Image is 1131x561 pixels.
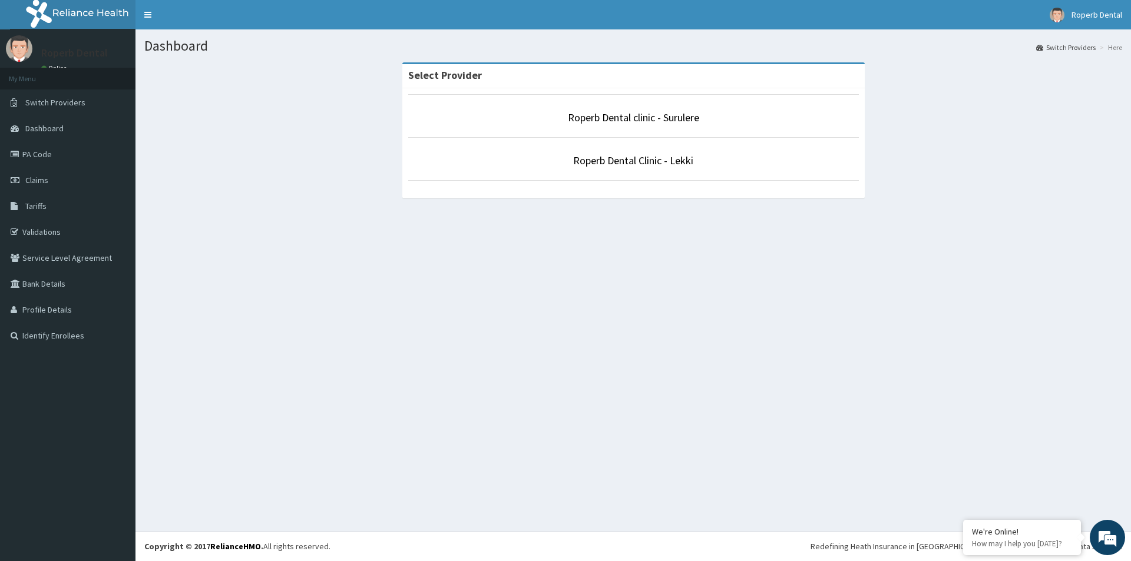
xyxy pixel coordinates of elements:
a: Online [41,64,70,72]
span: Dashboard [25,123,64,134]
span: Roperb Dental [1072,9,1122,20]
a: Switch Providers [1036,42,1096,52]
div: We're Online! [972,526,1072,537]
span: Tariffs [25,201,47,211]
li: Here [1097,42,1122,52]
p: Roperb Dental [41,48,108,58]
strong: Copyright © 2017 . [144,541,263,552]
div: Redefining Heath Insurance in [GEOGRAPHIC_DATA] using Telemedicine and Data Science! [811,540,1122,552]
a: RelianceHMO [210,541,261,552]
span: Claims [25,175,48,185]
img: User Image [6,35,32,62]
img: User Image [1050,8,1064,22]
footer: All rights reserved. [135,531,1131,561]
span: Switch Providers [25,97,85,108]
p: How may I help you today? [972,539,1072,549]
a: Roperb Dental Clinic - Lekki [573,154,693,167]
strong: Select Provider [408,68,482,82]
h1: Dashboard [144,38,1122,54]
a: Roperb Dental clinic - Surulere [568,111,699,124]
